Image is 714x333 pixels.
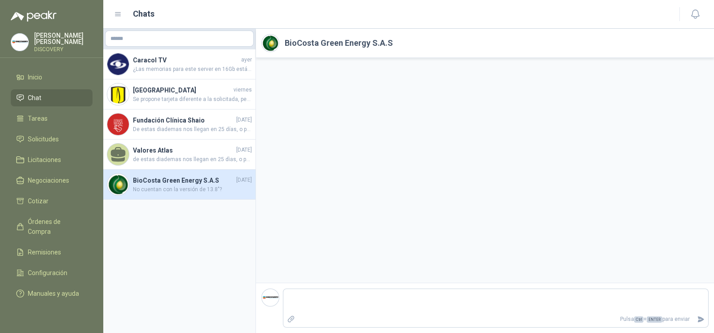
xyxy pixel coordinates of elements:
a: Tareas [11,110,93,127]
a: Company LogoBioCosta Green Energy S.A.S[DATE]No cuentan con la versión de 13.8"? [103,170,256,200]
a: Licitaciones [11,151,93,168]
span: Ctrl [634,316,643,323]
span: Manuales y ayuda [28,289,79,298]
a: Órdenes de Compra [11,213,93,240]
button: Enviar [693,311,708,327]
span: [DATE] [236,116,252,124]
a: Remisiones [11,244,93,261]
img: Logo peakr [11,11,57,22]
h4: Caracol TV [133,55,239,65]
span: Configuración [28,268,67,278]
span: ¿Las memorias para este server en 16Gb están descontinuadas podemos ofrecer de 32GB, es posible? [133,65,252,74]
h4: Fundación Clínica Shaio [133,115,234,125]
span: de estas diademas nos llegan en 25 dìas, o para entrega inmediata tenemos estas que son las que r... [133,155,252,164]
span: Órdenes de Compra [28,217,84,237]
span: Remisiones [28,247,61,257]
p: Pulsa + para enviar [299,311,694,327]
p: [PERSON_NAME] [PERSON_NAME] [34,32,93,45]
a: Company Logo[GEOGRAPHIC_DATA]viernesSe propone tarjeta diferente a la solicitada, pero sería la m... [103,79,256,110]
label: Adjuntar archivos [283,311,299,327]
p: DISCOVERY [34,47,93,52]
a: Valores Atlas[DATE]de estas diademas nos llegan en 25 dìas, o para entrega inmediata tenemos esta... [103,140,256,170]
img: Company Logo [107,114,129,135]
span: Negociaciones [28,175,69,185]
a: Manuales y ayuda [11,285,93,302]
span: Tareas [28,114,48,123]
img: Company Logo [107,83,129,105]
h4: Valores Atlas [133,145,234,155]
img: Company Logo [107,174,129,195]
span: Inicio [28,72,42,82]
a: Inicio [11,69,93,86]
h2: BioCosta Green Energy S.A.S [285,37,393,49]
a: Solicitudes [11,131,93,148]
a: Company LogoFundación Clínica Shaio[DATE]De estas diademas nos llegan en 25 días, o para entrega ... [103,110,256,140]
img: Company Logo [11,34,28,51]
img: Company Logo [262,289,279,306]
span: Chat [28,93,41,103]
a: Company LogoCaracol TVayer¿Las memorias para este server en 16Gb están descontinuadas podemos ofr... [103,49,256,79]
span: No cuentan con la versión de 13.8"? [133,185,252,194]
h4: BioCosta Green Energy S.A.S [133,175,234,185]
span: Se propone tarjeta diferente a la solicitada, pero sería la más similar que podemos ofrecer [133,95,252,104]
span: De estas diademas nos llegan en 25 días, o para entrega inmediata tenemos estas que son las que r... [133,125,252,134]
a: Negociaciones [11,172,93,189]
span: [DATE] [236,146,252,154]
span: [DATE] [236,176,252,184]
span: Solicitudes [28,134,59,144]
span: ENTER [647,316,662,323]
a: Chat [11,89,93,106]
span: viernes [234,86,252,94]
a: Configuración [11,264,93,281]
img: Company Logo [262,35,279,52]
h1: Chats [133,8,154,20]
span: Licitaciones [28,155,61,165]
a: Cotizar [11,193,93,210]
h4: [GEOGRAPHIC_DATA] [133,85,232,95]
img: Company Logo [107,53,129,75]
span: ayer [241,56,252,64]
span: Cotizar [28,196,48,206]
